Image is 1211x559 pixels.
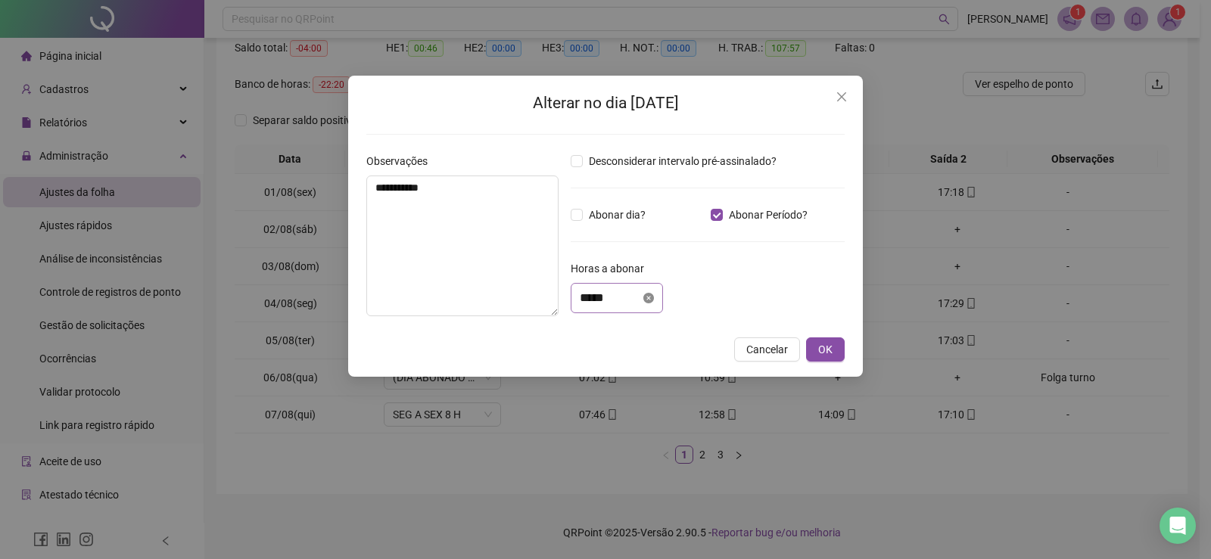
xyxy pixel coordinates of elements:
button: Close [830,85,854,109]
label: Horas a abonar [571,260,654,277]
span: Abonar dia? [583,207,652,223]
button: OK [806,337,845,362]
div: Open Intercom Messenger [1160,508,1196,544]
span: Cancelar [746,341,788,358]
span: Desconsiderar intervalo pré-assinalado? [583,153,783,169]
label: Observações [366,153,437,169]
span: close-circle [643,293,654,303]
span: close [836,91,848,103]
span: OK [818,341,833,358]
h2: Alterar no dia [DATE] [366,91,845,116]
span: Abonar Período? [723,207,814,223]
button: Cancelar [734,337,800,362]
